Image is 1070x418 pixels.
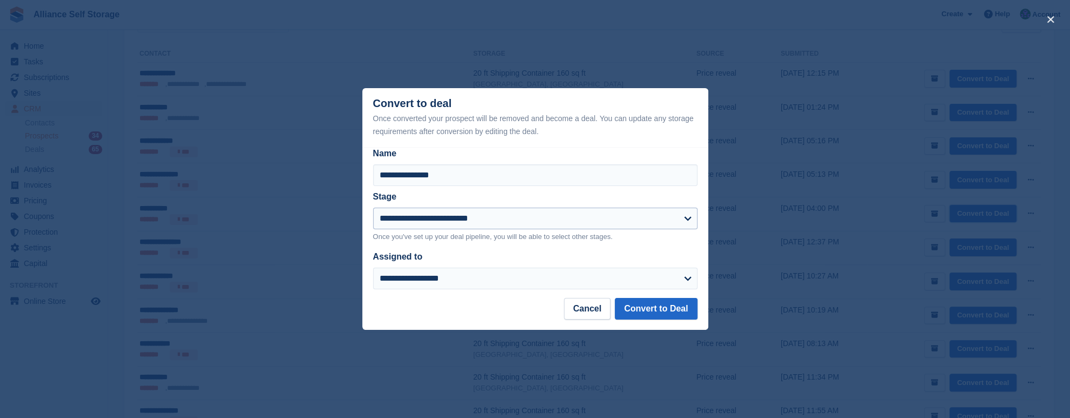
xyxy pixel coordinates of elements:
div: Convert to deal [373,97,697,138]
p: Once you've set up your deal pipeline, you will be able to select other stages. [373,231,697,242]
label: Name [373,147,697,160]
div: Once converted your prospect will be removed and become a deal. You can update any storage requir... [373,112,697,138]
label: Stage [373,192,397,201]
button: close [1042,11,1059,28]
label: Assigned to [373,252,423,261]
button: Convert to Deal [615,298,697,320]
button: Cancel [564,298,610,320]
